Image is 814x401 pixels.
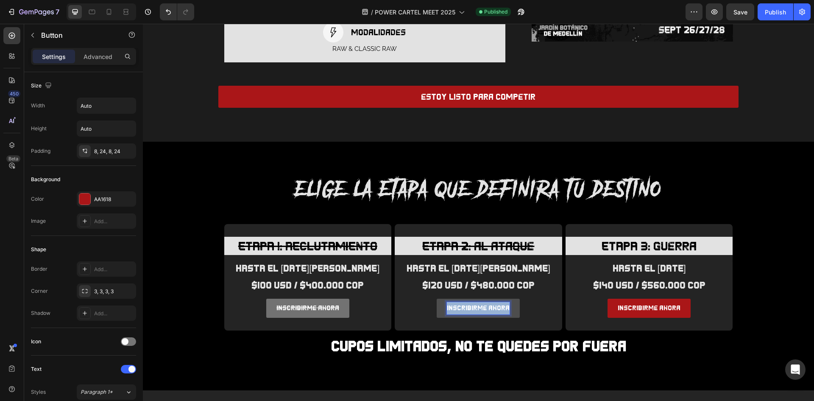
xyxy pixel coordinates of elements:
div: Add... [94,310,134,317]
div: Shadow [31,309,50,317]
div: Styles [31,388,46,396]
button: <p>inscribirme ahora</p> [294,275,377,294]
div: Background [31,176,60,183]
s: inscribirme ahora [134,280,196,288]
div: Corner [31,287,48,295]
p: HASTA EL [DATE][PERSON_NAME] [82,236,248,253]
div: Image [31,217,46,225]
div: Size [31,80,53,92]
p: estoy listo para competir [278,65,393,81]
h3: ETAPA 3: guerra [423,213,590,231]
button: Save [726,3,754,20]
div: 8, 24, 8, 24 [94,148,134,155]
p: Settings [42,52,66,61]
div: Width [31,102,45,109]
button: <p>inscribirme ahora</p> [465,275,548,294]
button: 7 [3,3,63,20]
input: Auto [77,98,136,113]
s: ETAPA 2: al ataque [279,214,391,230]
div: Border [31,265,47,273]
p: 7 [56,7,59,17]
p: ⁠⁠⁠⁠⁠⁠⁠ [253,214,418,230]
p: Advanced [84,52,112,61]
iframe: Design area [143,24,814,401]
button: <p><s>inscribirme ahora</s></p> [123,275,206,294]
div: Add... [94,218,134,225]
div: Undo/Redo [160,3,194,20]
h3: Rich Text Editor. Editing area: main [252,213,419,231]
div: Add... [94,266,134,273]
div: Padding [31,147,50,155]
p: HASTA EL [DATE] [424,236,589,253]
p: $100 usd / $400.000 COP [82,253,248,270]
span: POWER CARTEL MEET 2025 [375,8,455,17]
div: Text [31,365,42,373]
div: Color [31,195,44,203]
button: Publish [758,3,793,20]
div: Shape [31,246,46,253]
input: Auto [77,121,136,136]
div: Rich Text Editor. Editing area: main [304,278,367,291]
p: Button [41,30,113,40]
div: Height [31,125,47,132]
div: 3, 3, 3, 3 [94,288,134,295]
div: Beta [6,155,20,162]
div: Publish [765,8,786,17]
s: ETAPA 1: RECLUTAMIENTO [95,214,234,230]
span: Published [484,8,507,16]
div: AA1618 [94,196,134,203]
button: Paragraph 1* [77,384,136,400]
span: / [371,8,373,17]
p: inscribirme ahora [304,278,367,291]
p: $140 usd / $560.000 COP [424,253,589,270]
span: Save [733,8,747,16]
p: $120 usd / $480.000 COP [253,253,418,270]
span: Paragraph 1* [81,388,113,396]
div: 450 [8,90,20,97]
p: HASTA EL [DATE][PERSON_NAME] [253,236,418,253]
div: Open Intercom Messenger [785,359,806,380]
div: Icon [31,338,41,345]
p: inscribirme ahora [475,278,538,291]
